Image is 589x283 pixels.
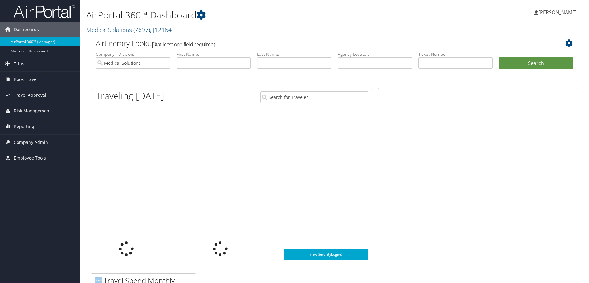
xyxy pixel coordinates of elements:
span: Company Admin [14,135,48,150]
span: [PERSON_NAME] [538,9,577,16]
h2: Airtinerary Lookup [96,38,533,49]
span: (at least one field required) [156,41,215,48]
a: Medical Solutions [86,26,173,34]
label: Last Name: [257,51,331,57]
span: , [ 12164 ] [150,26,173,34]
input: Search for Traveler [260,91,368,103]
img: airportal-logo.png [14,4,75,18]
span: Book Travel [14,72,38,87]
button: Search [499,57,573,70]
span: Dashboards [14,22,39,37]
label: First Name: [177,51,251,57]
span: Trips [14,56,24,71]
label: Company - Division: [96,51,170,57]
span: Employee Tools [14,150,46,166]
a: View SecurityLogic® [284,249,368,260]
a: [PERSON_NAME] [534,3,583,22]
h1: AirPortal 360™ Dashboard [86,9,417,22]
h1: Traveling [DATE] [96,89,164,102]
span: Risk Management [14,103,51,119]
span: Reporting [14,119,34,134]
span: Travel Approval [14,87,46,103]
span: ( 7697 ) [133,26,150,34]
label: Ticket Number: [418,51,493,57]
label: Agency Locator: [338,51,412,57]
